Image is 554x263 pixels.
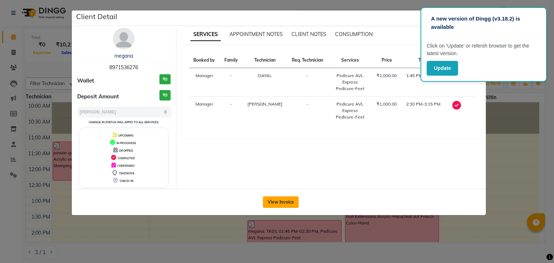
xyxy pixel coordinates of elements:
[119,171,135,175] span: TENTATIVE
[77,77,94,85] span: Wallet
[328,53,372,68] th: Services
[189,97,220,125] td: Manager
[376,101,397,107] div: ₹1,000.00
[159,90,171,101] h3: ₹0
[118,134,134,137] span: UPCOMING
[118,156,135,160] span: COMPLETED
[401,97,445,125] td: 2:30 PM-3:15 PM
[159,74,171,85] h3: ₹0
[189,68,220,97] td: Manager
[120,179,133,183] span: CHECK-IN
[220,68,242,97] td: -
[116,141,136,145] span: IN PROGRESS
[113,28,135,49] img: avatar
[372,53,401,68] th: Price
[287,97,328,125] td: -
[287,68,328,97] td: -
[220,53,242,68] th: Family
[77,93,119,101] span: Deposit Amount
[89,120,159,124] small: Change in status will apply to all services.
[114,53,133,59] a: megana
[229,31,283,37] span: APPOINTMENT NOTES
[332,101,368,120] div: Pedicure AVL Express Pedicure-Feet
[119,149,133,152] span: DROPPED
[109,64,138,71] span: 8971536276
[76,11,117,22] h5: Client Detail
[431,15,536,31] p: A new version of Dingg (v3.18.2) is available
[263,196,299,208] button: View Invoice
[220,97,242,125] td: -
[287,53,328,68] th: Req. Technician
[190,28,221,41] span: SERVICES
[291,31,326,37] span: CLIENT NOTES
[117,164,135,168] span: CONFIRMED
[258,73,272,78] span: DAYAL
[427,42,541,57] p: Click on ‘Update’ or refersh browser to get the latest version.
[335,31,373,37] span: CONSUMPTION
[376,72,397,79] div: ₹1,000.00
[242,53,287,68] th: Technician
[332,72,368,92] div: Pedicure AVL Express Pedicure-Feet
[401,53,445,68] th: Time
[247,101,282,107] span: [PERSON_NAME]
[189,53,220,68] th: Booked by
[401,68,445,97] td: 1:45 PM-2:30 PM
[427,61,458,76] button: Update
